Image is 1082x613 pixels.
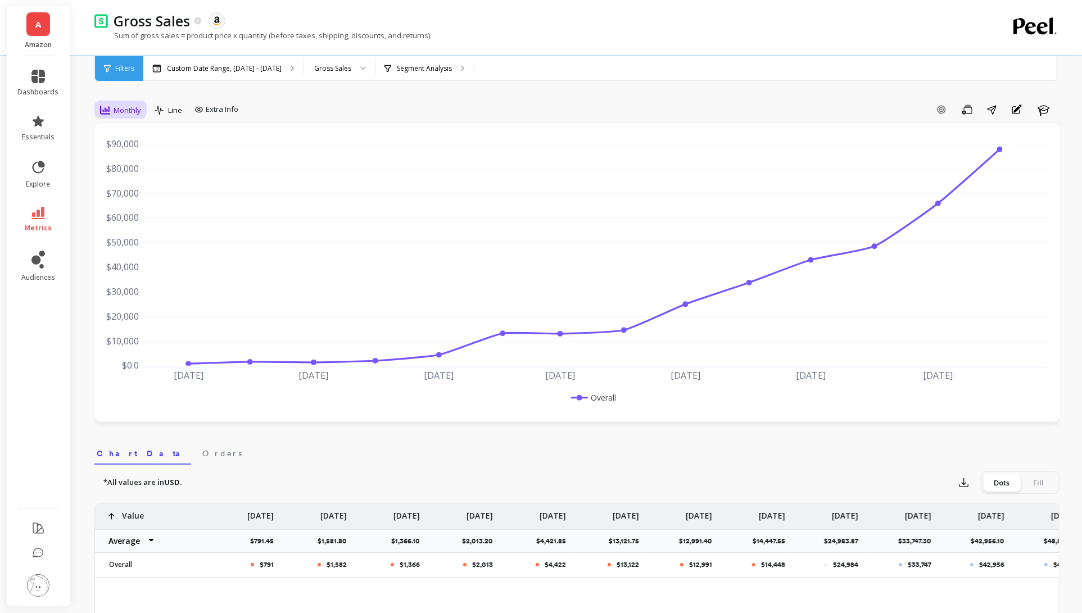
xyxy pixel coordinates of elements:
[689,560,712,569] p: $12,991
[102,560,201,569] p: Overall
[467,503,493,521] p: [DATE]
[21,273,55,282] span: audiences
[761,560,785,569] p: $14,448
[617,560,639,569] p: $13,122
[832,503,858,521] p: [DATE]
[536,537,573,546] p: $4,421.85
[824,537,865,546] p: $24,983.87
[833,560,858,569] p: $24,984
[18,40,59,49] p: Amazon
[978,503,1004,521] p: [DATE]
[103,477,182,488] p: *All values are in
[686,503,712,521] p: [DATE]
[167,64,282,73] p: Custom Date Range, [DATE] - [DATE]
[540,503,566,521] p: [DATE]
[94,439,1060,465] nav: Tabs
[327,560,347,569] p: $1,582
[168,105,182,116] span: Line
[94,13,108,28] img: header icon
[609,537,646,546] p: $13,121.75
[898,537,938,546] p: $33,747.30
[18,88,59,97] span: dashboards
[679,537,719,546] p: $12,991.40
[122,503,144,521] p: Value
[250,537,280,546] p: $791.45
[94,30,432,40] p: Sum of gross sales = product price x quantity (before taxes, shipping, discounts, and returns).
[1051,503,1078,521] p: [DATE]
[397,64,452,73] p: Segment Analysis
[164,477,182,487] strong: USD.
[391,537,427,546] p: $1,366.10
[472,560,493,569] p: $2,013
[1020,474,1057,492] div: Fill
[613,503,639,521] p: [DATE]
[908,560,931,569] p: $33,747
[971,537,1011,546] p: $42,956.10
[25,224,52,233] span: metrics
[206,104,238,115] span: Extra Info
[545,560,566,569] p: $4,422
[462,537,500,546] p: $2,013.20
[1053,560,1078,569] p: $48,519
[905,503,931,521] p: [DATE]
[202,448,242,459] span: Orders
[400,560,420,569] p: $1,366
[979,560,1004,569] p: $42,956
[393,503,420,521] p: [DATE]
[114,105,141,116] span: Monthly
[753,537,792,546] p: $14,447.55
[115,64,134,73] span: Filters
[26,180,51,189] span: explore
[27,574,49,597] img: profile picture
[97,448,189,459] span: Chart Data
[314,63,351,74] div: Gross Sales
[759,503,785,521] p: [DATE]
[247,503,274,521] p: [DATE]
[260,560,274,569] p: $791
[22,133,55,142] span: essentials
[318,537,354,546] p: $1,581.80
[35,18,41,31] span: A
[320,503,347,521] p: [DATE]
[983,474,1020,492] div: Dots
[212,16,222,26] img: api.amazon.svg
[114,11,190,30] p: Gross Sales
